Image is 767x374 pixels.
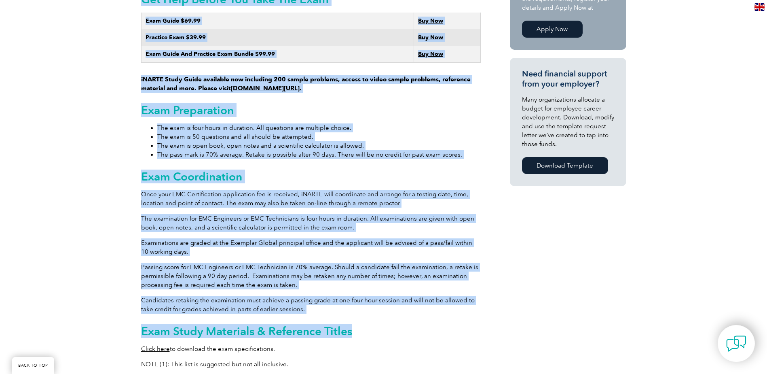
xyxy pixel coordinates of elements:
a: Buy Now [418,34,443,41]
li: The pass mark is 70% average. Retake is possible after 90 days. There will be no credit for past ... [157,150,481,159]
a: Apply Now [522,21,583,38]
img: en [754,3,765,11]
li: The exam is open book, open notes and a scientific calculator is allowed. [157,141,481,150]
p: to download the exam specifications. [141,344,481,353]
h2: Exam Preparation [141,104,481,117]
a: Buy Now [418,17,443,24]
a: Click here [141,345,170,353]
a: BACK TO TOP [12,357,54,374]
strong: iNARTE Study Guide available now including 200 sample problems, access to video sample problems, ... [141,76,471,92]
h3: Need financial support from your employer? [522,69,614,89]
h2: Exam Study Materials & Reference Titles [141,325,481,338]
li: The exam is 50 questions and all should be attempted. [157,132,481,141]
p: Many organizations allocate a budget for employee career development. Download, modify and use th... [522,95,614,149]
strong: Exam Guide And Practice Exam Bundle $99.99 [146,51,275,57]
a: Buy Now [418,51,443,57]
img: contact-chat.png [726,334,746,354]
strong: Exam Guide $69.99 [146,17,201,24]
p: Passing score for EMC Engineers or EMC Technician is 70% average. Should a candidate fail the exa... [141,263,481,289]
p: Examinations are graded at the Exemplar Global principal office and the applicant will be advised... [141,238,481,256]
p: Candidates retaking the examination must achieve a passing grade at one four hour session and wil... [141,296,481,314]
strong: Practice Exam $39.99 [146,34,206,41]
p: NOTE (1): This list is suggested but not all inclusive. [141,360,481,369]
p: Once your EMC Certification application fee is received, iNARTE will coordinate and arrange for a... [141,190,481,208]
a: Download Template [522,157,608,174]
h2: Exam Coordination [141,170,481,183]
a: [DOMAIN_NAME][URL]. [231,85,302,92]
p: The examination for EMC Engineers or EMC Technicians is four hours in duration. All examinations ... [141,214,481,232]
li: The exam is four hours in duration. All questions are multiple choice. [157,123,481,132]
